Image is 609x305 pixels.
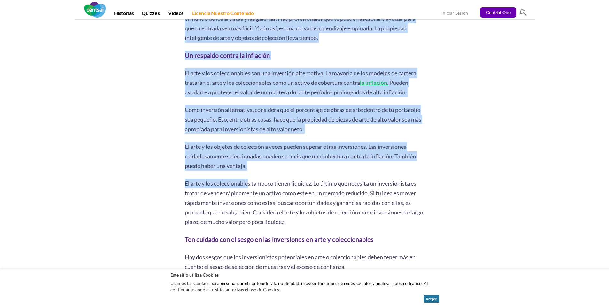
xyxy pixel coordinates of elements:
[424,295,439,303] button: Acepto
[164,10,187,19] a: Videos
[185,253,416,270] span: Hay dos sesgos que los inversionistas potenciales en arte o coleccionables deben tener más en cue...
[185,69,416,86] span: El arte y los coleccionables son una inversión alternativa. La mayoría de los modelos de cartera ...
[185,236,374,243] b: Ten cuidado con el sesgo en las inversiones en arte y coleccionables
[170,278,439,294] p: Usamos las Cookies para . Al continuar usando este sitio, autorizas el uso de Cookies.
[185,180,423,225] span: El arte y los coleccionables tampoco tienen liquidez. Lo último que necesita un inversionista es ...
[480,7,516,18] a: CentSai One
[441,10,468,17] a: Iniciar Sesión
[185,106,421,132] span: Como inversión alternativa, considera que el porcentaje de obras de arte dentro de tu portafolio ...
[170,272,439,278] h2: Este sitio utiliza Cookies
[188,10,258,19] a: Licencia Nuestro Contenido
[138,10,164,19] a: Quizzes
[360,79,388,86] a: la inflación.
[185,52,270,59] b: Un respaldo contra la inflación
[110,10,138,19] a: Historias
[185,143,416,169] span: El arte y los objetos de colección a veces pueden superar otras inversiones. Las inversiones cuid...
[84,2,106,18] img: CentSai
